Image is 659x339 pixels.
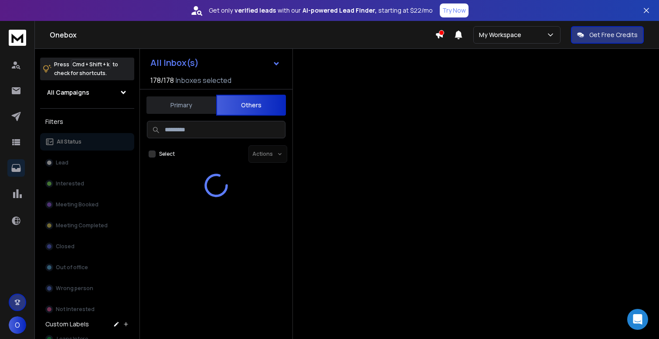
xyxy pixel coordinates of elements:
[45,320,89,329] h3: Custom Labels
[442,6,466,15] p: Try Now
[176,75,231,86] h3: Inboxes selected
[589,31,638,39] p: Get Free Credits
[627,309,648,330] div: Open Intercom Messenger
[440,3,469,17] button: Try Now
[50,30,435,40] h1: Onebox
[234,6,276,15] strong: verified leads
[9,316,26,334] button: O
[54,60,118,78] p: Press to check for shortcuts.
[47,88,89,97] h1: All Campaigns
[71,59,111,69] span: Cmd + Shift + k
[159,151,175,158] label: Select
[143,54,287,72] button: All Inbox(s)
[216,95,286,116] button: Others
[150,58,199,67] h1: All Inbox(s)
[146,96,216,115] button: Primary
[40,84,134,101] button: All Campaigns
[40,116,134,128] h3: Filters
[302,6,377,15] strong: AI-powered Lead Finder,
[150,75,174,86] span: 178 / 178
[9,30,26,46] img: logo
[479,31,525,39] p: My Workspace
[571,26,644,44] button: Get Free Credits
[209,6,433,15] p: Get only with our starting at $22/mo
